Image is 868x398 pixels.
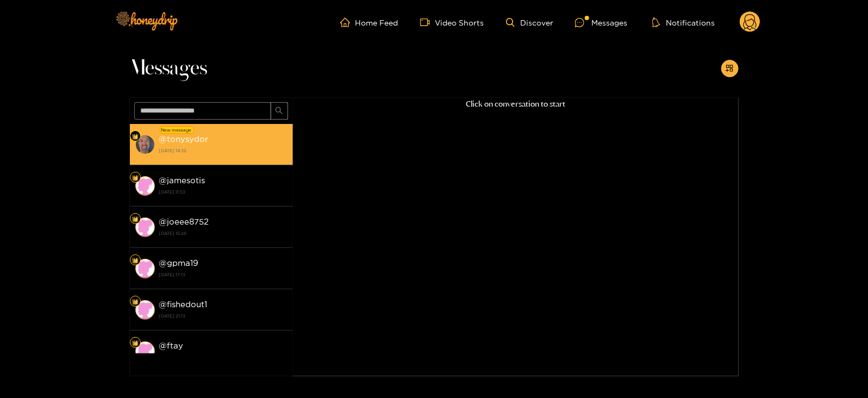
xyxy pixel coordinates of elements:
img: conversation [135,300,155,320]
img: Fan Level [132,257,139,264]
strong: @ jamesotis [159,176,205,185]
span: Messages [130,55,208,82]
button: search [271,102,288,120]
strong: @ ftay [159,341,184,350]
button: Notifications [649,17,718,28]
strong: [DATE] 15:28 [159,228,288,238]
strong: @ fishedout1 [159,300,208,309]
span: appstore-add [726,64,734,73]
p: Click on conversation to start [293,98,739,110]
a: Discover [506,18,553,27]
strong: @ tonysydor [159,134,209,144]
strong: [DATE] 14:32 [159,146,288,156]
strong: @ gpma19 [159,258,199,268]
strong: [DATE] 03:00 [159,352,288,362]
strong: [DATE] 21:13 [159,311,288,321]
span: video-camera [420,17,435,27]
img: conversation [135,176,155,196]
div: Messages [575,16,627,29]
img: Fan Level [132,133,139,140]
strong: [DATE] 17:13 [159,270,288,279]
img: conversation [135,217,155,237]
span: home [340,17,355,27]
img: conversation [135,259,155,278]
img: conversation [135,341,155,361]
a: Video Shorts [420,17,484,27]
img: Fan Level [132,175,139,181]
strong: @ joeee8752 [159,217,209,226]
img: conversation [135,135,155,154]
a: Home Feed [340,17,398,27]
strong: [DATE] 11:53 [159,187,288,197]
img: Fan Level [132,340,139,346]
img: Fan Level [132,216,139,222]
span: search [275,107,283,116]
img: Fan Level [132,298,139,305]
div: New message [160,126,194,134]
button: appstore-add [721,60,739,77]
